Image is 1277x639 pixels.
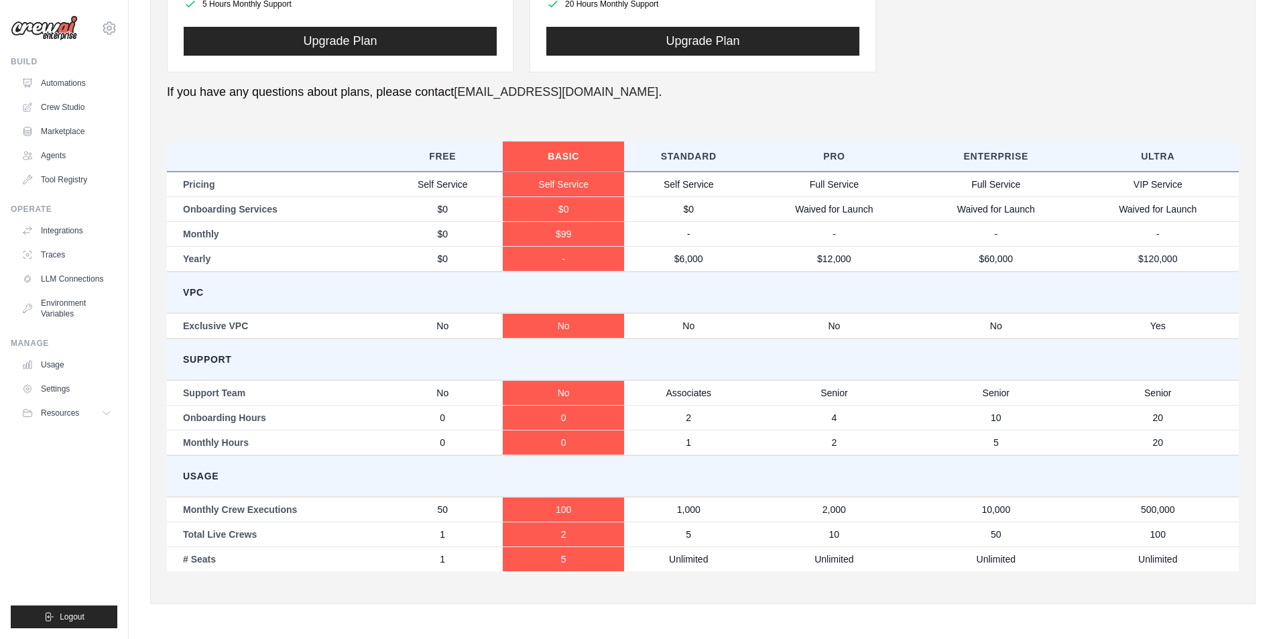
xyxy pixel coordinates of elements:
[16,378,117,400] a: Settings
[16,402,117,424] button: Resources
[454,85,658,99] a: [EMAIL_ADDRESS][DOMAIN_NAME]
[753,141,915,172] th: Pro
[624,522,753,546] td: 5
[915,246,1077,272] td: $60,000
[382,497,503,522] td: 50
[753,522,915,546] td: 10
[624,430,753,455] td: 1
[503,546,623,571] td: 5
[624,497,753,522] td: 1,000
[753,405,915,430] td: 4
[1077,522,1239,546] td: 100
[915,196,1077,221] td: Waived for Launch
[624,380,753,406] td: Associates
[1077,141,1239,172] th: Ultra
[16,121,117,142] a: Marketplace
[624,141,753,172] th: Standard
[915,141,1077,172] th: Enterprise
[753,497,915,522] td: 2,000
[1077,246,1239,272] td: $120,000
[503,196,623,221] td: $0
[1077,196,1239,221] td: Waived for Launch
[184,27,497,56] button: Upgrade Plan
[503,221,623,246] td: $99
[1077,172,1239,197] td: VIP Service
[624,221,753,246] td: -
[1210,575,1277,639] iframe: Chat Widget
[753,172,915,197] td: Full Service
[167,405,382,430] td: Onboarding Hours
[1077,221,1239,246] td: -
[915,430,1077,455] td: 5
[167,83,1239,101] p: If you have any questions about plans, please contact .
[503,430,623,455] td: 0
[503,380,623,406] td: No
[382,196,503,221] td: $0
[753,546,915,571] td: Unlimited
[16,169,117,190] a: Tool Registry
[11,338,117,349] div: Manage
[503,141,623,172] th: Basic
[11,605,117,628] button: Logout
[546,27,859,56] button: Upgrade Plan
[382,313,503,339] td: No
[503,246,623,272] td: -
[753,221,915,246] td: -
[167,246,382,272] td: Yearly
[60,612,84,622] span: Logout
[167,546,382,571] td: # Seats
[753,380,915,406] td: Senior
[167,430,382,455] td: Monthly Hours
[1077,546,1239,571] td: Unlimited
[382,546,503,571] td: 1
[16,268,117,290] a: LLM Connections
[167,172,382,197] td: Pricing
[167,522,382,546] td: Total Live Crews
[624,172,753,197] td: Self Service
[753,246,915,272] td: $12,000
[11,204,117,215] div: Operate
[16,220,117,241] a: Integrations
[915,522,1077,546] td: 50
[624,313,753,339] td: No
[167,455,1239,497] td: Usage
[624,546,753,571] td: Unlimited
[16,244,117,266] a: Traces
[16,97,117,118] a: Crew Studio
[382,221,503,246] td: $0
[382,172,503,197] td: Self Service
[915,405,1077,430] td: 10
[753,313,915,339] td: No
[915,221,1077,246] td: -
[382,246,503,272] td: $0
[624,246,753,272] td: $6,000
[624,405,753,430] td: 2
[915,497,1077,522] td: 10,000
[915,380,1077,406] td: Senior
[167,196,382,221] td: Onboarding Services
[503,172,623,197] td: Self Service
[503,497,623,522] td: 100
[1077,380,1239,406] td: Senior
[11,15,78,41] img: Logo
[167,272,1239,313] td: VPC
[915,313,1077,339] td: No
[503,405,623,430] td: 0
[624,196,753,221] td: $0
[16,145,117,166] a: Agents
[16,292,117,325] a: Environment Variables
[167,339,1239,380] td: Support
[41,408,79,418] span: Resources
[382,522,503,546] td: 1
[167,497,382,522] td: Monthly Crew Executions
[382,380,503,406] td: No
[915,172,1077,197] td: Full Service
[1077,313,1239,339] td: Yes
[16,354,117,375] a: Usage
[503,522,623,546] td: 2
[1077,497,1239,522] td: 500,000
[16,72,117,94] a: Automations
[753,196,915,221] td: Waived for Launch
[382,141,503,172] th: Free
